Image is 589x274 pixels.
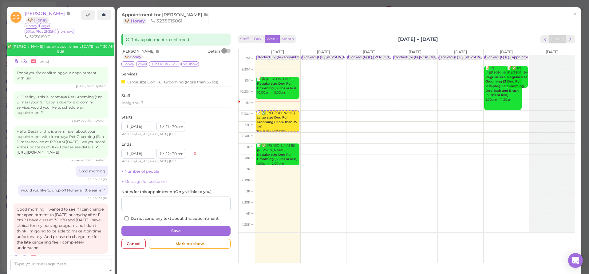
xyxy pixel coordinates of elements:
[257,153,298,161] b: Regular size Dog Full Grooming (35 lbs or less)
[14,67,108,84] div: Thank you for confirming your appointment with us!
[302,55,425,60] div: Blocked: (6)(6)[PERSON_NAME]/[PERSON_NAME] OFF • [PERSON_NAME]
[38,60,49,64] span: 10/04/2025 10:59am
[240,134,254,138] span: 12:30pm
[121,226,231,236] button: Save
[256,111,299,133] div: 📝 ✅ [PERSON_NAME] 11:30am - 12:30pm
[87,158,107,162] span: from system
[21,60,22,64] i: |
[121,61,135,67] span: Honey
[170,159,176,163] span: DST
[246,212,254,216] span: 4pm
[242,156,254,160] span: 1:30pm
[123,18,146,24] a: 🐶 Honey
[348,55,434,60] div: Blocked: (6) (6) [PERSON_NAME] OFF • appointment
[208,49,220,60] div: Details
[394,55,472,60] div: Blocked: (6) (6) [PERSON_NAME] • appointment
[25,29,56,34] span: 50lbs Plus 21-25H
[151,18,183,24] span: 3235615061
[18,185,108,196] div: would you like to drop off Honey a little earlier?
[10,12,22,23] span: DS
[57,29,74,34] span: no-show
[485,55,533,60] div: Blocked: (6) (6) • appointment
[246,56,254,60] span: 9am
[14,58,108,64] div: •
[26,17,49,23] a: 🐶 Honey
[125,216,128,220] input: Do not send any text about this appointment
[569,7,581,22] a: ×
[250,35,265,43] button: Day
[122,132,156,136] span: America/Los_Angeles
[279,35,296,43] button: Month
[121,159,190,164] div: | |
[181,61,199,67] span: no-show
[14,91,108,119] div: Hi Destiny , this is Ironmaya Pet Grooming (San Dimas) your fur baby is due for a grooming servic...
[500,50,513,54] span: [DATE]
[71,119,87,123] span: 10/05/2025 10:21am
[121,79,218,85] div: Large size Dog Full Grooming (More than 35 lbs)
[76,84,87,88] span: 10/04/2025 10:59am
[121,49,156,54] span: [PERSON_NAME]
[317,50,330,54] span: [DATE]
[546,50,559,54] span: [DATE]
[149,239,231,249] div: Mark no-show
[121,100,143,105] span: Assign staff
[439,55,518,60] div: Blocked: (6) (6) [PERSON_NAME] • appointment
[121,115,132,120] label: Starts
[66,10,71,16] span: Note
[257,82,298,90] b: Regular size Dog Full Grooming (35 lbs or less)
[25,10,66,16] span: [PERSON_NAME]
[7,44,12,49] span: Confirmed
[257,143,299,166] div: 📝 ✅ [PERSON_NAME] [PERSON_NAME] 1:00pm - 2:00pm
[14,203,108,254] div: Good morning, I wanted to see if I can change her appointment to [DATE] or anyday after 11 pm ? I...
[247,145,254,149] span: 1pm
[39,23,51,29] span: Royel
[245,79,254,83] span: 10am
[246,167,254,171] span: 2pm
[271,50,284,54] span: [DATE]
[566,35,575,43] button: next
[121,34,231,46] div: This appointment is confirmed
[241,112,254,116] span: 11:30am
[246,101,254,105] span: 11am
[241,223,254,227] span: 4:30pm
[123,54,143,59] a: 🐶 Honey
[242,67,254,71] span: 9:30am
[25,23,38,29] span: Honey
[363,50,376,54] span: [DATE]
[242,178,254,182] span: 2:30pm
[238,35,251,43] button: Staff
[549,35,566,43] button: [DATE]
[507,75,528,97] b: Regular size Dog Full Grooming (35 lbs or less)
[14,254,108,260] div: •
[242,200,254,204] span: 3:30pm
[122,159,156,163] span: America/Los_Angeles
[121,189,211,195] label: Notes for this appointment ( Only visible to you )
[257,55,305,60] div: Blocked: (6) (6) • appointment
[568,253,583,268] div: Open Intercom Messenger
[485,66,522,102] div: 📝 (2) [PERSON_NAME] 9:30am - 11:30am
[158,132,168,136] span: [DATE]
[204,12,208,18] span: Note
[162,12,204,18] span: [PERSON_NAME]
[71,158,87,162] span: 10/05/2025 10:21am
[158,159,168,163] span: [DATE]
[13,44,114,49] span: [PERSON_NAME] has an appointment [DATE] at 11:30 AM
[121,239,146,249] div: Cancel
[88,177,107,181] span: 10/06/2025 10:04am
[125,216,219,221] label: Do not send any text about this appointment
[257,77,299,95] div: 📝 😋 [PERSON_NAME] 10:00am - 11:00am
[573,10,577,18] span: ×
[485,75,521,97] b: Regular size Dog Full Grooming (35 lbs or less)|Regular size Dog Bath and Brush (35 lbs or less)
[454,50,467,54] span: [DATE]
[76,166,108,177] div: Good morning
[409,50,421,54] span: [DATE]
[57,49,65,54] a: Edit
[507,66,528,107] div: 📝 ✅ (2) [PERSON_NAME] 9:30am - 10:30am
[87,84,107,88] span: from system
[170,132,176,136] span: DST
[121,131,190,137] div: | |
[257,115,297,128] b: Large size Dog Full Grooming (More than 35 lbs)
[88,196,107,200] span: 10/06/2025 10:04am
[245,123,254,127] span: 12pm
[87,119,107,123] span: from system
